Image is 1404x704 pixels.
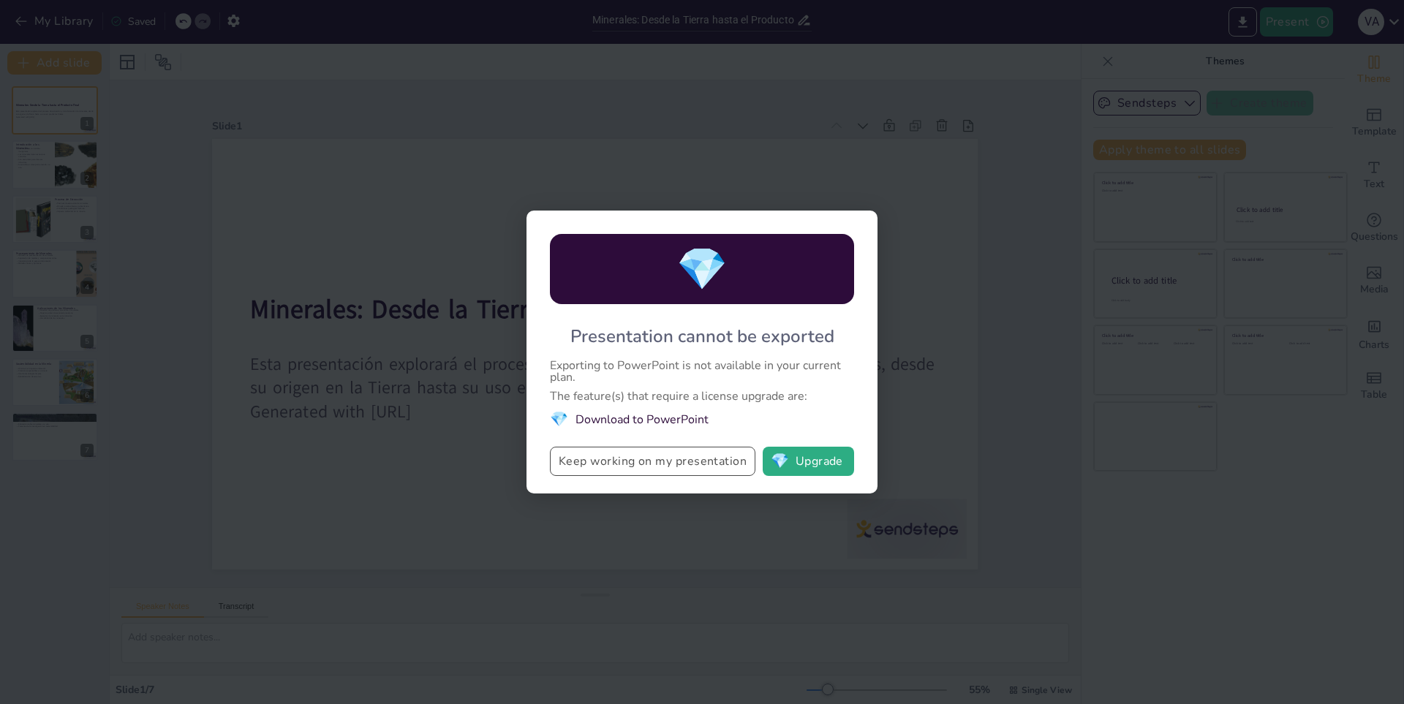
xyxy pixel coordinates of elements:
[550,409,568,429] span: diamond
[763,447,854,476] button: diamondUpgrade
[550,390,854,402] div: The feature(s) that require a license upgrade are:
[771,454,789,469] span: diamond
[550,360,854,383] div: Exporting to PowerPoint is not available in your current plan.
[676,241,728,298] span: diamond
[550,409,854,429] li: Download to PowerPoint
[570,325,834,348] div: Presentation cannot be exported
[550,447,755,476] button: Keep working on my presentation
